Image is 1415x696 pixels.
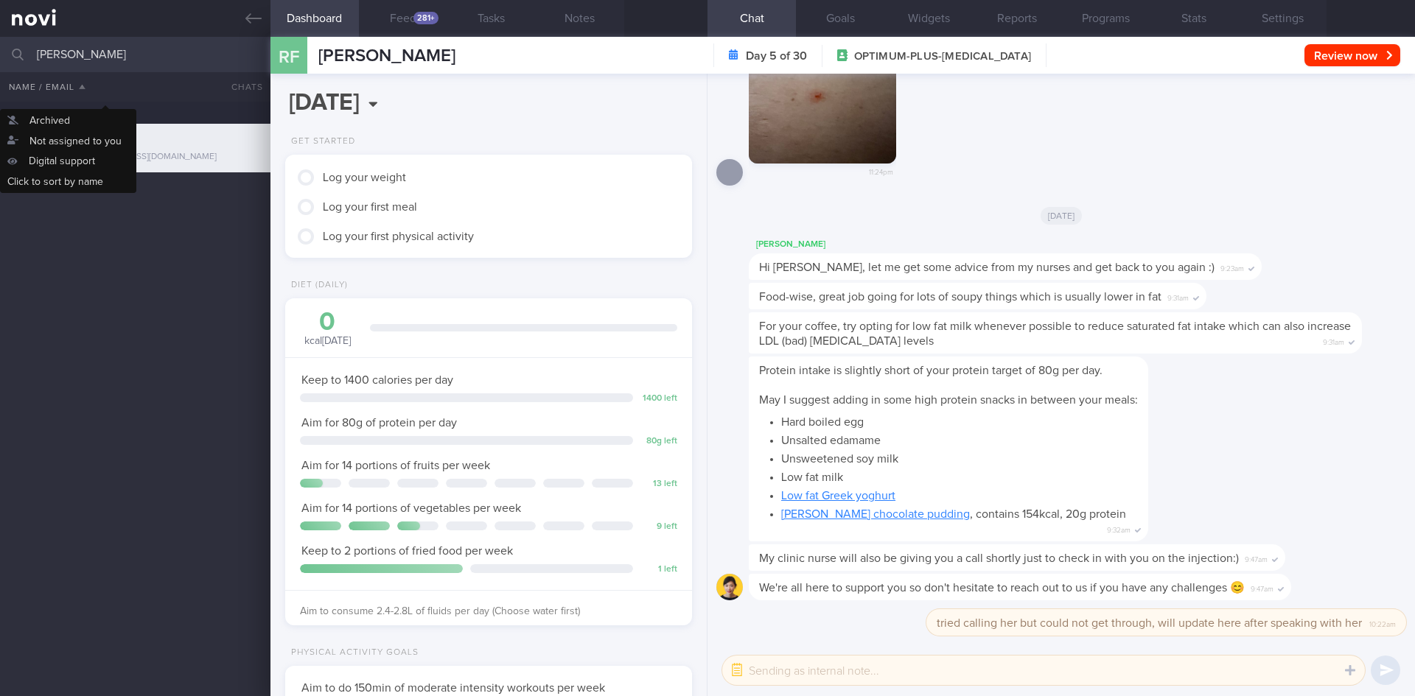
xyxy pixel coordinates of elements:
span: Keep to 2 portions of fried food per week [301,545,513,557]
span: 9:47am [1245,551,1268,565]
span: Keep to 1400 calories per day [301,374,453,386]
div: Physical Activity Goals [285,647,419,658]
div: RF [261,28,316,85]
span: 11:24pm [869,164,893,177]
span: [PERSON_NAME] [9,135,101,147]
li: Hard boiled egg [781,411,1138,429]
div: 0 [300,309,355,335]
span: Aim for 14 portions of fruits per week [301,460,490,471]
a: [PERSON_NAME] chocolate pudding [781,508,970,520]
span: 9:47am [1251,580,1273,594]
span: Aim for 14 portions of vegetables per week [301,502,521,514]
div: [PERSON_NAME] [749,236,1306,253]
div: 9 left [640,521,677,532]
span: My clinic nurse will also be giving you a call shortly just to check in with you on the injection:) [759,552,1239,564]
span: We're all here to support you so don't hesitate to reach out to us if you have any challenges 😊 [759,582,1245,594]
div: Diet (Daily) [285,280,348,291]
span: tried calling her but could not get through, will update here after speaking with her [937,617,1362,629]
span: Aim for 80g of protein per day [301,417,457,429]
div: 80 g left [640,436,677,447]
span: 10:22am [1369,616,1396,630]
a: Low fat Greek yoghurt [781,490,895,502]
span: 9:31am [1167,289,1189,303]
span: May I suggest adding in some high protein snacks in between your meals: [759,394,1138,406]
li: Unsweetened soy milk [781,448,1138,466]
span: 9:31am [1323,334,1344,348]
div: [PERSON_NAME][EMAIL_ADDRESS][DOMAIN_NAME] [9,152,262,163]
strong: Day 5 of 30 [746,49,807,63]
li: , contains 154kcal, 20g protein [781,503,1138,521]
li: Low fat milk [781,466,1138,485]
div: 1 left [640,564,677,575]
div: 1400 left [640,393,677,404]
span: For your coffee, try opting for low fat milk whenever possible to reduce saturated fat intake whi... [759,320,1351,347]
img: Photo by [749,16,896,164]
li: Unsalted edamame [781,429,1138,448]
span: Protein intake is slightly short of your protein target of 80g per day. [759,365,1103,376]
span: Food-wise, great job going for lots of soupy things which is usually lower in fat [759,291,1161,303]
span: 9:23am [1220,260,1244,274]
div: Get Started [285,136,355,147]
span: OPTIMUM-PLUS-[MEDICAL_DATA] [854,49,1031,64]
span: [PERSON_NAME] [318,47,455,65]
div: 281+ [413,12,439,24]
span: [DATE] [1041,207,1083,225]
span: Aim to consume 2.4-2.8L of fluids per day (Choose water first) [300,606,580,616]
span: Aim to do 150min of moderate intensity workouts per week [301,682,605,694]
div: 13 left [640,479,677,490]
div: kcal [DATE] [300,309,355,348]
span: Hi [PERSON_NAME], let me get some advice from my nurses and get back to you again :) [759,261,1215,273]
button: Review now [1304,44,1400,66]
button: Chats [212,72,270,102]
span: 9:32am [1107,521,1131,535]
